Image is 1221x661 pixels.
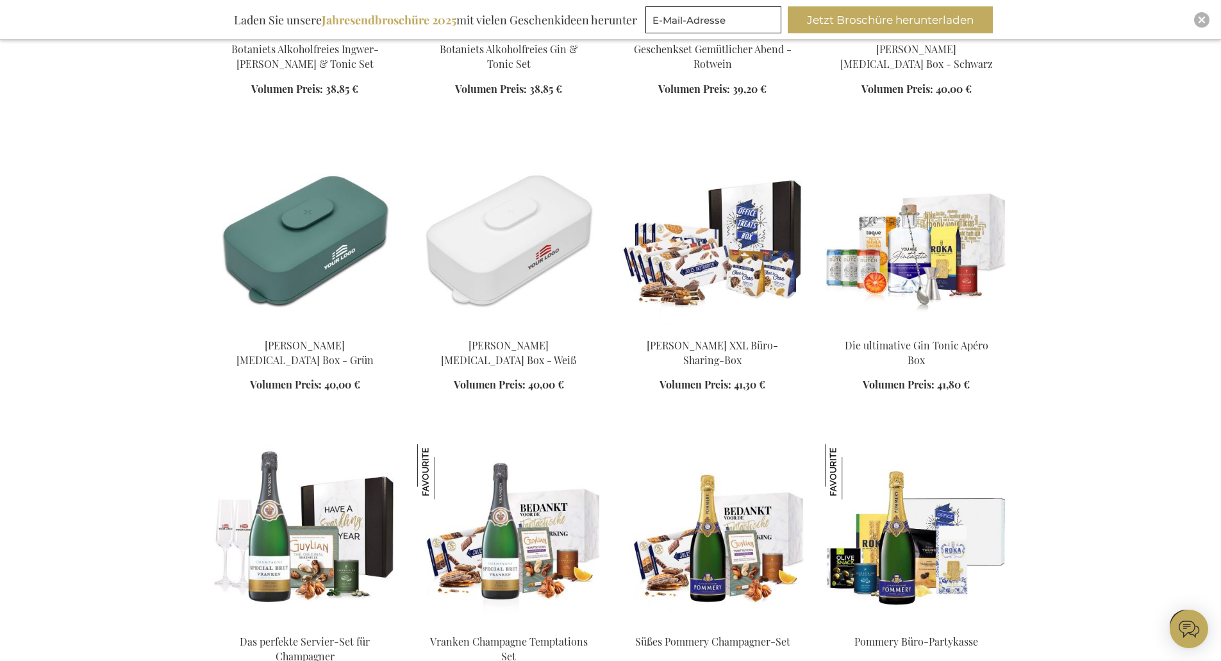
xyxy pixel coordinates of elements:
[634,42,792,71] a: Geschenkset Gemütlicher Abend - Rotwein
[825,619,1008,631] a: Pommery Office Party Box Pommery Büro-Partykasse
[645,6,785,37] form: marketing offers and promotions
[658,82,767,97] a: Volumen Preis: 39,20 €
[326,82,358,96] span: 38,85 €
[1194,12,1209,28] div: Close
[660,378,731,391] span: Volumen Preis:
[213,619,397,631] a: The Perfect Serve Champagne Set
[936,82,972,96] span: 40,00 €
[825,148,1008,328] img: The Ultimate Gin Tonic Apéro Box
[237,339,374,367] a: [PERSON_NAME] [MEDICAL_DATA] Box - Grün
[213,322,397,335] a: Stolp Digital Detox Box - Grün
[231,42,379,71] a: Botaniets Alkoholfreies Ingwer-[PERSON_NAME] & Tonic Set
[621,619,804,631] a: Sweet Pommery Champagne Set
[854,635,978,648] a: Pommery Büro-Partykasse
[825,322,1008,335] a: The Ultimate Gin Tonic Apéro Box
[213,148,397,328] img: Stolp Digital Detox Box - Grün
[861,82,933,96] span: Volumen Preis:
[788,6,993,33] button: Jetzt Broschüre herunterladen
[863,378,934,391] span: Volumen Preis:
[417,444,472,499] img: Vranken Champagne Temptations Set
[250,378,322,391] span: Volumen Preis:
[621,444,804,624] img: Sweet Pommery Champagne Set
[733,82,767,96] span: 39,20 €
[840,42,993,71] a: [PERSON_NAME] [MEDICAL_DATA] Box - Schwarz
[213,444,397,624] img: The Perfect Serve Champagne Set
[324,378,360,391] span: 40,00 €
[645,6,781,33] input: E-Mail-Adresse
[528,378,564,391] span: 40,00 €
[455,82,562,97] a: Volumen Preis: 38,85 €
[658,82,730,96] span: Volumen Preis:
[825,444,880,499] img: Pommery Büro-Partykasse
[440,42,577,71] a: Botaniets Alkoholfreies Gin & Tonic Set
[635,635,790,648] a: Süßes Pommery Champagner-Set
[417,619,601,631] a: Vranken Champagne Temptations Set Vranken Champagne Temptations Set
[228,6,643,33] div: Laden Sie unsere mit vielen Geschenkideen herunter
[454,378,564,392] a: Volumen Preis: 40,00 €
[1170,610,1208,648] iframe: belco-activator-frame
[441,339,576,367] a: [PERSON_NAME] [MEDICAL_DATA] Box - Weiß
[621,322,804,335] a: Jules Destrooper XXL Büro-Sharing-Box
[825,444,1008,624] img: Pommery Office Party Box
[845,339,988,367] a: Die ultimative Gin Tonic Apéro Box
[417,148,601,328] img: Stolp Digital Detox Box - Weiß
[621,148,804,328] img: Jules Destrooper XXL Büro-Sharing-Box
[1198,16,1206,24] img: Close
[417,444,601,624] img: Vranken Champagne Temptations Set
[250,378,360,392] a: Volumen Preis: 40,00 €
[863,378,970,392] a: Volumen Preis: 41,80 €
[660,378,765,392] a: Volumen Preis: 41,30 €
[251,82,358,97] a: Volumen Preis: 38,85 €
[937,378,970,391] span: 41,80 €
[647,339,778,367] a: [PERSON_NAME] XXL Büro-Sharing-Box
[529,82,562,96] span: 38,85 €
[322,12,456,28] b: Jahresendbroschüre 2025
[251,82,323,96] span: Volumen Preis:
[455,82,527,96] span: Volumen Preis:
[861,82,972,97] a: Volumen Preis: 40,00 €
[734,378,765,391] span: 41,30 €
[417,322,601,335] a: Stolp Digital Detox Box - Weiß
[454,378,526,391] span: Volumen Preis:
